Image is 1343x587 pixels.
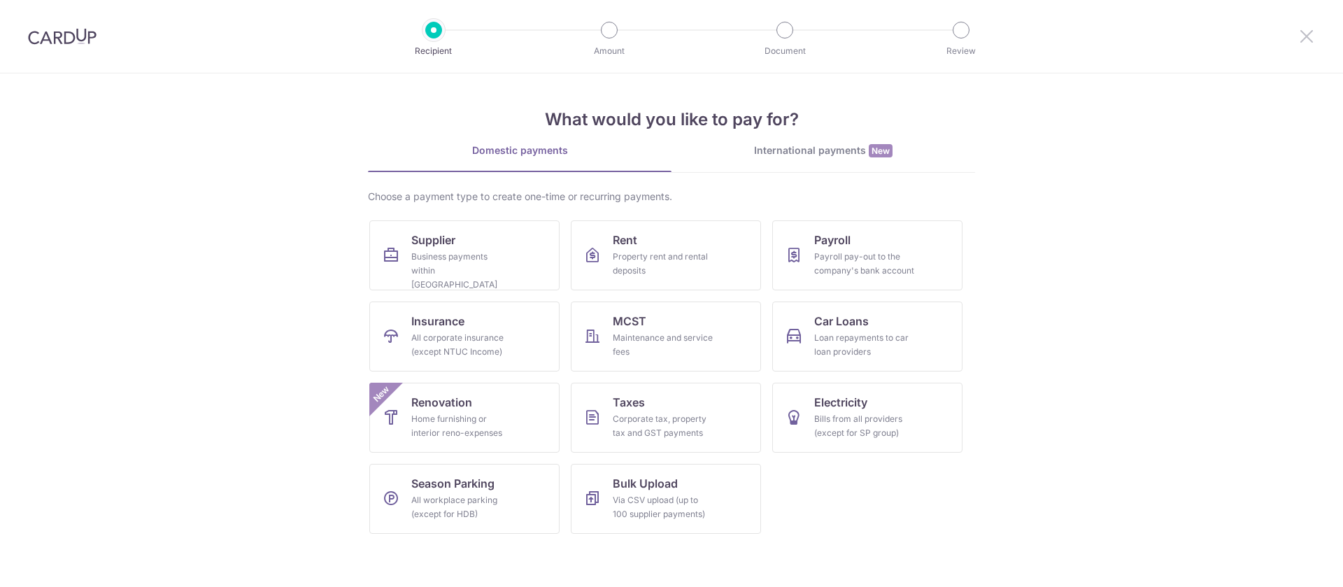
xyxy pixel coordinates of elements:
[382,44,485,58] p: Recipient
[733,44,837,58] p: Document
[613,250,713,278] div: Property rent and rental deposits
[368,190,975,204] div: Choose a payment type to create one-time or recurring payments.
[370,383,393,406] span: New
[613,313,646,330] span: MCST
[368,107,975,132] h4: What would you like to pay for?
[772,383,962,453] a: ElectricityBills from all providers (except for SP group)
[613,232,637,248] span: Rent
[369,302,560,372] a: InsuranceAll corporate insurance (except NTUC Income)
[411,493,512,521] div: All workplace parking (except for HDB)
[909,44,1013,58] p: Review
[411,412,512,440] div: Home furnishing or interior reno-expenses
[814,250,915,278] div: Payroll pay-out to the company's bank account
[368,143,671,157] div: Domestic payments
[411,250,512,292] div: Business payments within [GEOGRAPHIC_DATA]
[411,394,472,411] span: Renovation
[613,493,713,521] div: Via CSV upload (up to 100 supplier payments)
[369,464,560,534] a: Season ParkingAll workplace parking (except for HDB)
[772,302,962,372] a: Car LoansLoan repayments to car loan providers
[814,394,867,411] span: Electricity
[369,220,560,290] a: SupplierBusiness payments within [GEOGRAPHIC_DATA]
[772,220,962,290] a: PayrollPayroll pay-out to the company's bank account
[613,394,645,411] span: Taxes
[28,28,97,45] img: CardUp
[671,143,975,158] div: International payments
[369,383,560,453] a: RenovationHome furnishing or interior reno-expensesNew
[571,464,761,534] a: Bulk UploadVia CSV upload (up to 100 supplier payments)
[557,44,661,58] p: Amount
[613,412,713,440] div: Corporate tax, property tax and GST payments
[613,331,713,359] div: Maintenance and service fees
[869,144,893,157] span: New
[814,331,915,359] div: Loan repayments to car loan providers
[814,313,869,330] span: Car Loans
[411,331,512,359] div: All corporate insurance (except NTUC Income)
[814,232,851,248] span: Payroll
[571,302,761,372] a: MCSTMaintenance and service fees
[571,220,761,290] a: RentProperty rent and rental deposits
[411,313,464,330] span: Insurance
[411,232,455,248] span: Supplier
[571,383,761,453] a: TaxesCorporate tax, property tax and GST payments
[411,475,495,492] span: Season Parking
[814,412,915,440] div: Bills from all providers (except for SP group)
[613,475,678,492] span: Bulk Upload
